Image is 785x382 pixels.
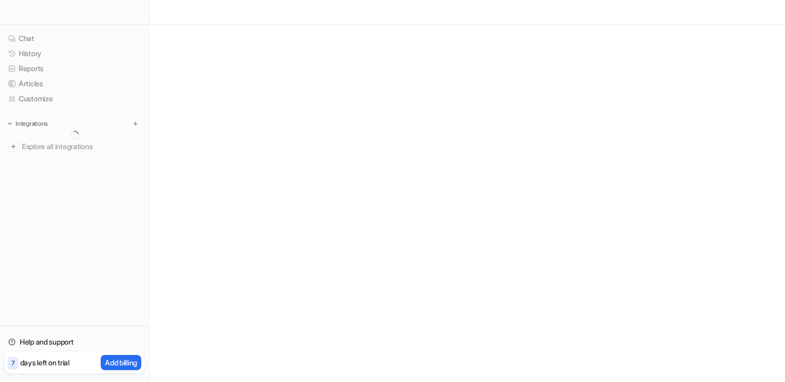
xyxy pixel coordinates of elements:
a: Customize [4,91,145,106]
button: Add billing [101,355,141,370]
a: History [4,46,145,61]
a: Reports [4,61,145,76]
span: Explore all integrations [22,138,141,155]
a: Chat [4,31,145,46]
img: menu_add.svg [132,120,139,127]
p: Integrations [16,120,48,128]
a: Articles [4,76,145,91]
a: Explore all integrations [4,139,145,154]
button: Integrations [4,118,51,129]
img: expand menu [6,120,13,127]
img: explore all integrations [8,141,19,152]
p: 7 [11,359,15,368]
a: Help and support [4,335,145,349]
p: days left on trial [20,357,70,368]
p: Add billing [105,357,137,368]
